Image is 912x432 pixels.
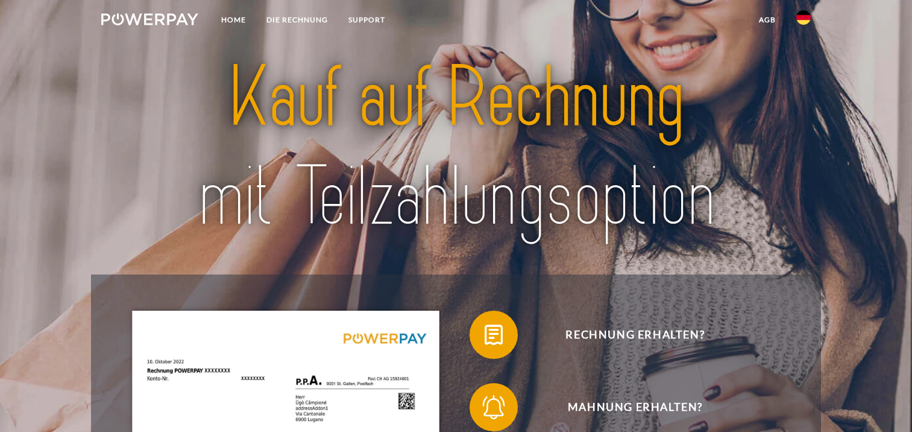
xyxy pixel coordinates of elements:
span: Mahnung erhalten? [488,383,783,431]
img: qb_bill.svg [479,320,509,350]
button: Mahnung erhalten? [470,383,783,431]
img: title-powerpay_de.svg [136,43,776,252]
img: qb_bell.svg [479,392,509,422]
a: agb [749,9,786,31]
iframe: Schaltfläche zum Öffnen des Messaging-Fensters [864,384,902,422]
button: Rechnung erhalten? [470,311,783,359]
a: Home [211,9,256,31]
img: de [796,10,811,25]
a: SUPPORT [338,9,395,31]
span: Rechnung erhalten? [488,311,783,359]
a: DIE RECHNUNG [256,9,338,31]
img: logo-powerpay-white.svg [101,13,198,25]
